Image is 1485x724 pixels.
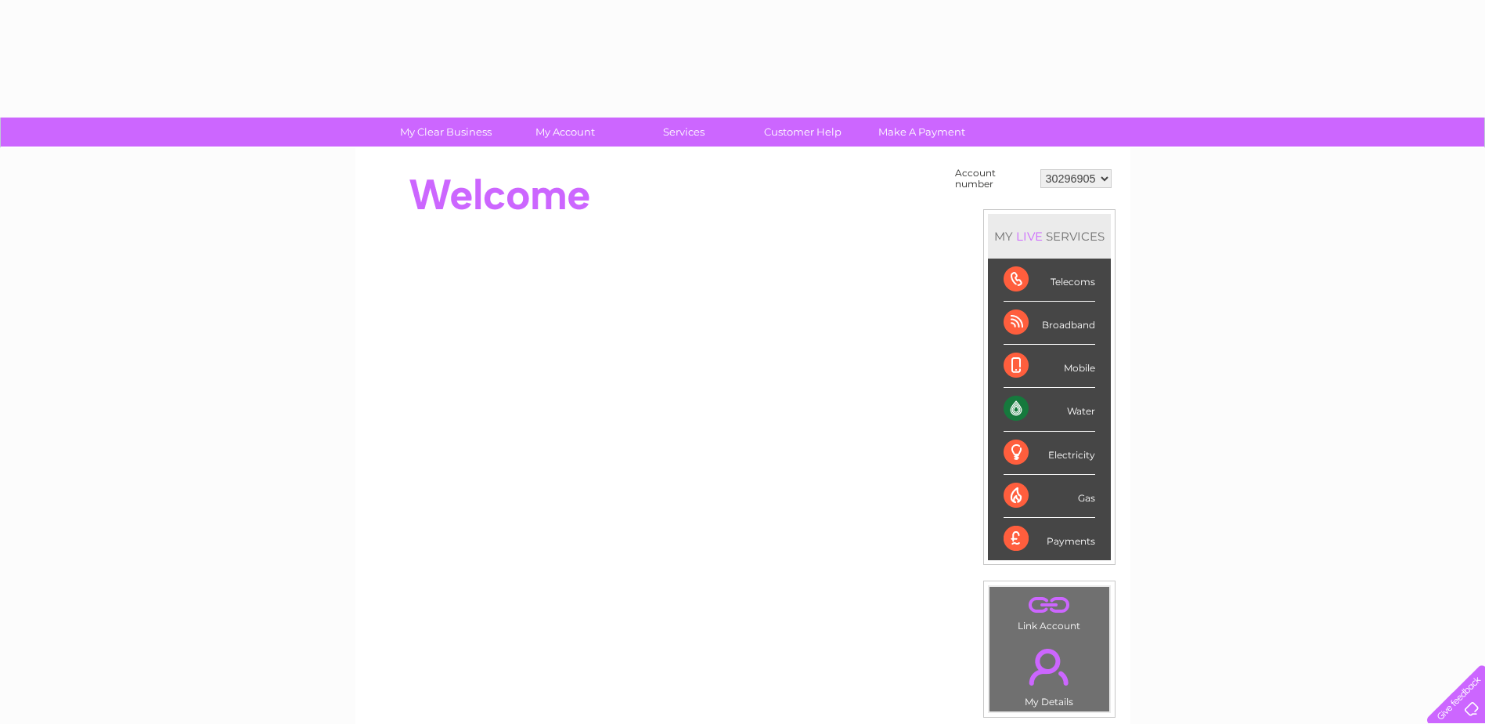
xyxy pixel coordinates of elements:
div: Gas [1004,475,1095,518]
td: Link Account [989,586,1110,635]
a: Customer Help [738,118,867,147]
div: Water [1004,388,1095,431]
div: Payments [1004,518,1095,560]
div: MY SERVICES [988,214,1111,259]
a: Make A Payment [857,118,986,147]
td: Account number [951,164,1036,194]
a: My Account [500,118,629,147]
a: . [993,591,1105,618]
div: Electricity [1004,432,1095,475]
td: My Details [989,635,1110,712]
div: Mobile [1004,345,1095,388]
a: . [993,639,1105,694]
div: Broadband [1004,302,1095,345]
a: My Clear Business [381,118,510,147]
a: Services [619,118,748,147]
div: LIVE [1013,229,1046,244]
div: Telecoms [1004,259,1095,302]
